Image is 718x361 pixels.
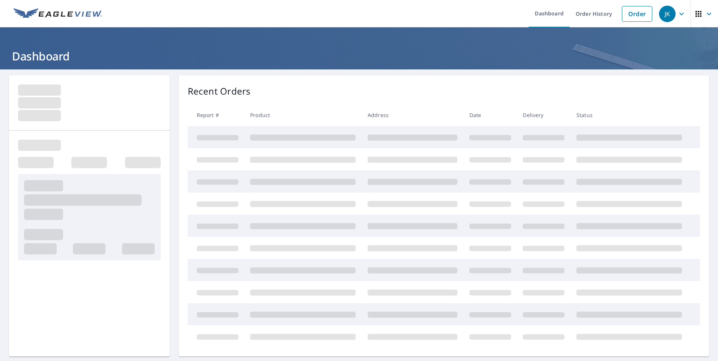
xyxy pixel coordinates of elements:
th: Status [570,104,688,126]
h1: Dashboard [9,48,709,64]
p: Recent Orders [188,84,251,98]
th: Address [362,104,463,126]
div: JK [659,6,676,22]
th: Delivery [517,104,570,126]
th: Date [463,104,517,126]
th: Product [244,104,362,126]
th: Report # [188,104,244,126]
img: EV Logo [14,8,102,20]
a: Order [622,6,652,22]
